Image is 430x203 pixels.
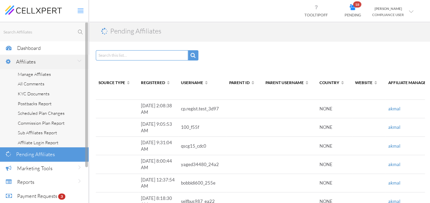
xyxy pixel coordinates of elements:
[17,179,34,185] span: Reports
[178,137,226,155] td: qscg15_cdc0
[372,12,404,18] div: COMPLIANCE USER
[18,130,57,135] span: Sub Affiliates Report
[372,5,404,12] div: [PERSON_NAME]
[141,80,171,85] span: Registered
[388,180,400,186] span: akmal
[5,5,62,14] img: cellxpert-logo.svg
[110,26,161,36] p: Pending Affiliates
[17,165,52,172] span: Marketing Tools
[353,1,361,8] span: 18
[388,124,400,130] span: akmal
[317,174,352,192] td: NONE
[138,174,178,192] td: [DATE] 12:37:54 AM
[18,140,58,145] span: Affiliate Login Report
[96,50,188,60] input: Search this list...
[18,101,52,106] span: Postbacks Report
[16,58,36,65] span: Affiliates
[388,162,400,167] span: akmal
[317,155,352,174] td: NONE
[181,80,209,85] span: Username
[304,13,328,17] span: TOOLTIP
[178,174,226,192] td: bobbidi600_255e
[178,100,226,118] td: cp.regist.test_3d97
[178,118,226,137] td: 100_f55f
[138,118,178,137] td: [DATE] 9:05:53 AM
[58,193,65,200] span: 3
[178,155,226,174] td: yaged34480_24a2
[317,118,352,137] td: NONE
[388,143,400,149] span: akmal
[17,45,41,51] span: Dashboard
[344,13,361,17] span: PENDING
[138,100,178,118] td: [DATE] 2:08:38 AM
[265,80,310,85] span: Parent Username
[16,151,55,158] span: Pending Affiliates
[18,91,50,96] span: KYC Documents
[99,80,131,85] span: Source Type
[321,13,328,17] span: OFF
[317,137,352,155] td: NONE
[355,80,379,85] span: Website
[18,71,51,77] span: Manage Affiliates
[320,80,346,85] span: Country
[229,80,256,85] span: Parent ID
[388,106,400,111] span: akmal
[18,110,65,116] span: Scheduled Plan Changes
[18,81,44,86] span: All Comments
[138,137,178,155] td: [DATE] 9:31:04 AM
[138,155,178,174] td: [DATE] 8:00:44 AM
[3,28,89,36] input: Search Affiliates
[317,100,352,118] td: NONE
[17,193,57,199] span: Payment Requests
[18,120,65,126] span: Commission Plan Report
